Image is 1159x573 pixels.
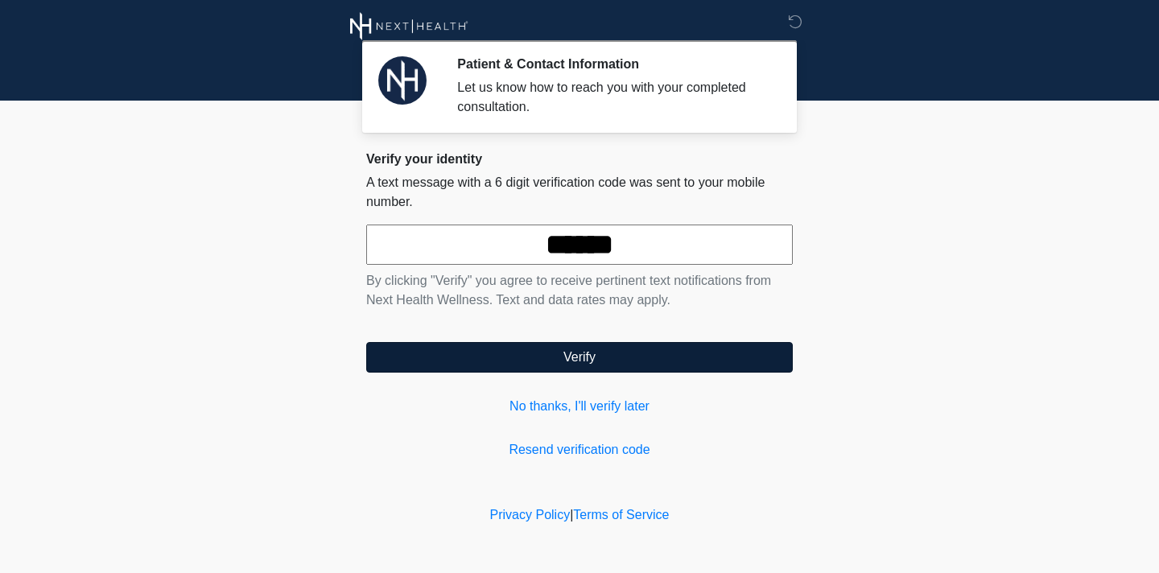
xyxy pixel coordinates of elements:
div: Let us know how to reach you with your completed consultation. [457,78,769,117]
p: By clicking "Verify" you agree to receive pertinent text notifications from Next Health Wellness.... [366,271,793,310]
a: Privacy Policy [490,508,571,521]
button: Verify [366,342,793,373]
a: | [570,508,573,521]
h2: Verify your identity [366,151,793,167]
h2: Patient & Contact Information [457,56,769,72]
a: Resend verification code [366,440,793,460]
img: Agent Avatar [378,56,427,105]
a: Terms of Service [573,508,669,521]
img: Next Health Wellness Logo [350,12,468,40]
a: No thanks, I'll verify later [366,397,793,416]
p: A text message with a 6 digit verification code was sent to your mobile number. [366,173,793,212]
